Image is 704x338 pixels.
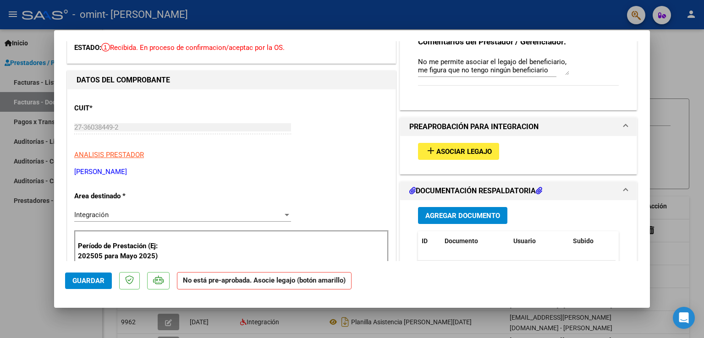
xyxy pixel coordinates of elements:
span: Subido [573,237,594,245]
div: PREAPROBACIÓN PARA INTEGRACION [400,136,637,174]
button: Agregar Documento [418,207,507,224]
span: Asociar Legajo [436,147,492,156]
datatable-header-cell: ID [418,231,441,251]
span: ANALISIS PRESTADOR [74,151,144,159]
span: Documento [445,237,478,245]
div: COMENTARIOS [400,22,637,110]
span: Guardar [72,277,104,285]
h1: DOCUMENTACIÓN RESPALDATORIA [409,185,542,196]
p: Area destinado * [74,191,169,202]
strong: DATOS DEL COMPROBANTE [77,76,170,84]
div: Open Intercom Messenger [673,307,695,329]
strong: Comentarios del Prestador / Gerenciador: [418,37,566,46]
strong: No está pre-aprobada. Asocie legajo (botón amarillo) [177,272,352,290]
mat-icon: add [425,145,436,156]
h1: PREAPROBACIÓN PARA INTEGRACION [409,121,539,132]
datatable-header-cell: Subido [569,231,615,251]
p: [PERSON_NAME] [74,167,389,177]
datatable-header-cell: Usuario [510,231,569,251]
span: Integración [74,211,109,219]
span: ESTADO: [74,44,101,52]
p: Período de Prestación (Ej: 202505 para Mayo 2025) [78,241,170,262]
mat-expansion-panel-header: PREAPROBACIÓN PARA INTEGRACION [400,118,637,136]
p: CUIT [74,103,169,114]
span: Agregar Documento [425,212,500,220]
span: Usuario [513,237,536,245]
mat-expansion-panel-header: DOCUMENTACIÓN RESPALDATORIA [400,182,637,200]
span: ID [422,237,428,245]
datatable-header-cell: Documento [441,231,510,251]
button: Asociar Legajo [418,143,499,160]
datatable-header-cell: Acción [615,231,661,251]
button: Guardar [65,273,112,289]
span: Recibida. En proceso de confirmacion/aceptac por la OS. [101,44,285,52]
